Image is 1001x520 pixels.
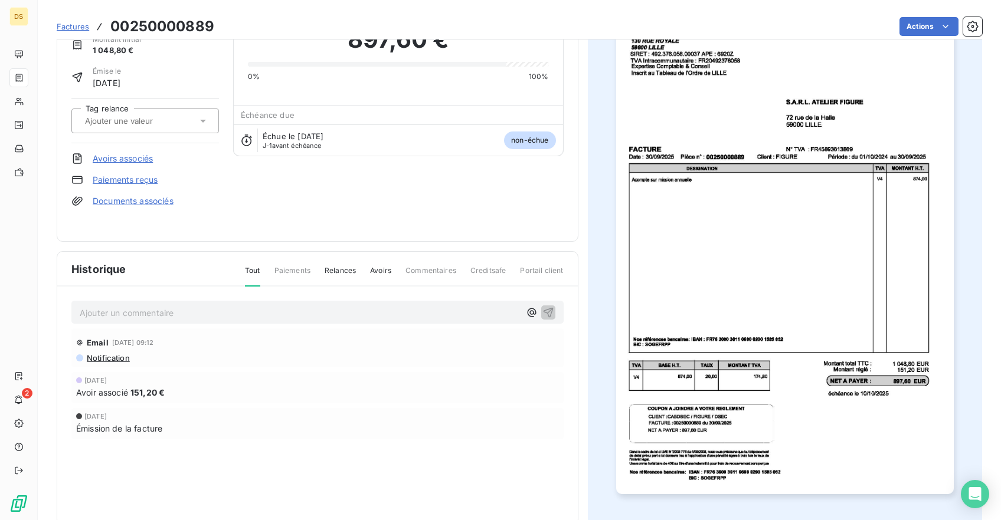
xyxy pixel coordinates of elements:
span: 897,60 € [348,22,449,57]
span: 0% [248,71,260,82]
span: avant échéance [263,142,322,149]
a: Avoirs associés [93,153,153,164]
button: Actions [899,17,959,36]
span: Email [87,338,109,347]
input: Ajouter une valeur [84,116,202,126]
span: [DATE] 09:12 [112,339,154,346]
span: non-échue [504,131,555,149]
span: Relances [325,265,356,285]
span: Historique [71,261,126,277]
span: 151,20 € [130,386,165,399]
h3: 00250000889 [110,16,214,37]
span: Émise le [93,66,121,77]
span: Émission de la facture [76,422,162,435]
span: Notification [86,353,130,363]
img: Logo LeanPay [9,494,28,513]
span: Montant initial [93,34,141,45]
span: Factures [57,22,89,31]
span: Échéance due [241,110,295,120]
span: J-1 [263,141,271,150]
span: [DATE] [84,377,107,384]
span: 100% [529,71,549,82]
a: Documents associés [93,195,174,207]
span: Creditsafe [470,265,506,285]
span: Avoir associé [76,386,128,399]
span: Avoirs [370,265,391,285]
div: Open Intercom Messenger [961,480,989,508]
span: Échue le [DATE] [263,131,323,141]
a: Paiements reçus [93,174,158,186]
span: [DATE] [93,77,121,89]
span: [DATE] [84,413,107,420]
span: Commentaires [405,265,456,285]
span: 2 [22,388,32,399]
div: DS [9,7,28,26]
span: Tout [245,265,260,287]
span: 1 048,80 € [93,45,141,57]
a: Factures [57,21,89,32]
span: Portail client [520,265,563,285]
span: Paiements [274,265,310,285]
img: invoice_thumbnail [616,18,954,494]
